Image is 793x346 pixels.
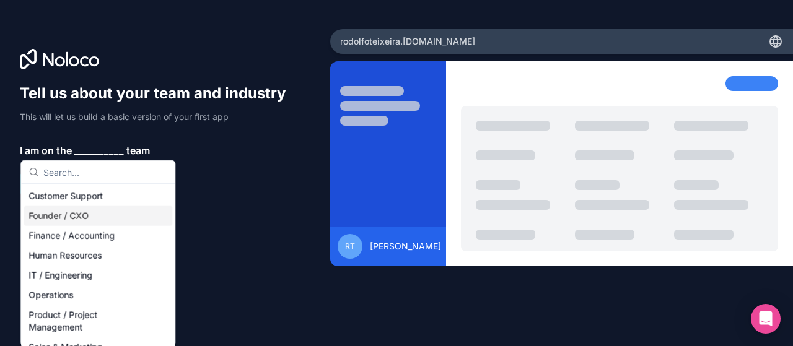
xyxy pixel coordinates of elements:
[24,285,172,305] div: Operations
[74,143,124,158] span: __________
[345,241,355,251] span: RT
[24,226,172,246] div: Finance / Accounting
[126,143,150,158] span: team
[24,206,172,226] div: Founder / CXO
[370,240,441,253] span: [PERSON_NAME]
[751,304,781,334] div: Open Intercom Messenger
[24,305,172,337] div: Product / Project Management
[340,35,475,48] span: rodolfoteixeira .[DOMAIN_NAME]
[20,84,297,103] h1: Tell us about your team and industry
[24,246,172,266] div: Human Resources
[24,186,172,206] div: Customer Support
[20,111,297,123] p: This will let us build a basic version of your first app
[24,266,172,285] div: IT / Engineering
[20,143,72,158] span: I am on the
[43,161,167,183] input: Search...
